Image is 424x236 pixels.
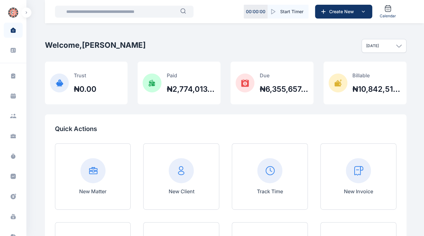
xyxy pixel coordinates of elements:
[55,124,396,133] p: Quick Actions
[377,2,399,21] a: Calendar
[246,8,265,15] p: 00 : 00 : 00
[257,188,283,195] p: Track Time
[168,188,194,195] p: New Client
[166,84,215,94] h2: ₦2,774,013,820.19
[74,84,96,94] h2: ₦0.00
[45,40,146,50] h2: Welcome, [PERSON_NAME]
[74,72,96,79] p: Trust
[315,5,372,19] button: Create New
[166,72,215,79] p: Paid
[380,14,396,19] span: Calendar
[280,8,303,15] span: Start Timer
[366,43,379,48] p: [DATE]
[259,84,308,94] h2: ₦6,355,657,443.96
[268,5,308,19] button: Start Timer
[344,188,373,195] p: New Invoice
[79,188,106,195] p: New Matter
[327,8,359,15] span: Create New
[352,72,401,79] p: Billable
[259,72,308,79] p: Due
[352,84,401,94] h2: ₦10,842,516,327.87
